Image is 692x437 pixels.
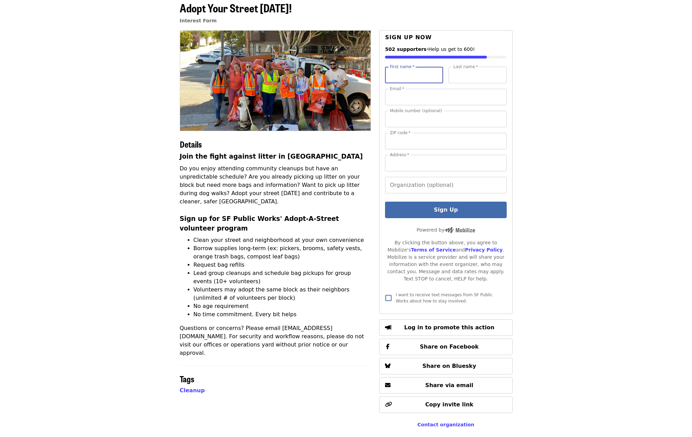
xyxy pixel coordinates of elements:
button: Copy invite link [379,396,512,413]
span: Details [180,138,202,150]
li: Request bag refills [194,261,371,269]
input: ZIP code [385,133,506,149]
input: Organization (optional) [385,177,506,193]
input: Email [385,89,506,105]
span: Share on Facebook [420,343,479,350]
li: No time commitment. Every bit helps [194,310,371,319]
p: Questions or concerns? Please email [EMAIL_ADDRESS][DOMAIN_NAME]. For security and workflow reaso... [180,324,371,357]
img: Powered by Mobilize [444,227,475,233]
span: 502 supporters [385,46,426,52]
input: Last name [449,67,507,83]
div: · [385,44,506,53]
span: Copy invite link [425,401,473,408]
li: Lead group cleanups and schedule bag pickups for group events (10+ volunteers) [194,269,371,286]
li: Clean your street and neighborhood at your own convenience [194,236,371,244]
a: Terms of Service [411,247,456,253]
input: First name [385,67,443,83]
input: Mobile number (optional) [385,111,506,127]
button: Share on Facebook [379,339,512,355]
label: Address [390,153,409,157]
div: By clicking the button above, you agree to Mobilize's and . Mobilize is a service provider and wi... [385,239,506,283]
li: Borrow supplies long-term (ex: pickers, brooms, safety vests, orange trash bags, compost leaf bags) [194,244,371,261]
button: Log in to promote this action [379,319,512,336]
img: Adopt Your Street Today! organized by SF Public Works [180,31,371,130]
a: Privacy Policy [465,247,503,253]
label: ZIP code [390,131,410,135]
label: Mobile number (optional) [390,109,442,113]
h3: Join the fight against litter in [GEOGRAPHIC_DATA] [180,152,371,161]
a: Interest Form [180,18,217,23]
span: Log in to promote this action [404,324,494,331]
span: Share on Bluesky [422,363,476,369]
span: Tags [180,373,194,385]
button: Sign Up [385,202,506,218]
label: Email [390,87,404,91]
li: Volunteers may adopt the same block as their neighbors (unlimited # of volunteers per block) [194,286,371,302]
span: Powered by [417,227,475,233]
button: Share on Bluesky [379,358,512,374]
label: Last name [453,65,478,69]
a: Cleanup [180,387,205,394]
span: I want to receive text messages from SF Public Works about how to stay involved. [396,292,492,303]
button: Share via email [379,377,512,394]
h3: Sign up for SF Public Works' Adopt-A-Street volunteer program [180,214,371,233]
a: Contact organization [417,422,474,427]
span: Share via email [425,382,473,388]
li: No age requirement [194,302,371,310]
p: Do you enjoy attending community cleanups but have an unpredictable schedule? Are you already pic... [180,164,371,206]
span: Help us get to 600! [428,46,475,52]
label: First name [390,65,415,69]
input: Address [385,155,506,171]
span: Sign up now [385,34,432,41]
